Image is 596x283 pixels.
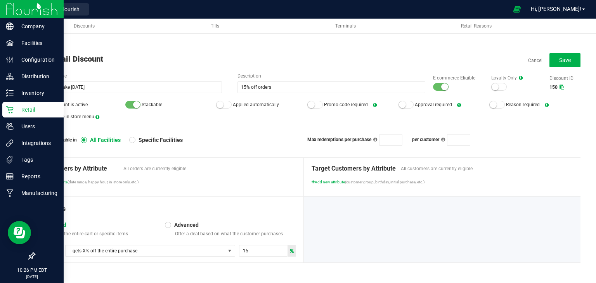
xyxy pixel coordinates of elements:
label: E-commerce Eligible [433,74,483,81]
p: Offer a deal based on what the customer purchases [172,231,296,237]
label: Discount ID [549,75,580,82]
p: Inventory [14,88,60,98]
span: (customer group, birthday, initial purchase, etc.) [345,180,424,184]
span: per customer [412,137,439,142]
iframe: Resource center [8,221,31,244]
span: Advanced [171,221,199,228]
inline-svg: Reports [6,173,14,180]
button: Save [549,53,580,67]
inline-svg: Configuration [6,56,14,64]
span: Edit Retail Discount [34,54,103,64]
p: Discount the entire cart or specific items [41,231,165,237]
span: Discount is active [51,102,88,107]
span: gets X% off the entire purchase [66,245,225,256]
span: All orders are currently eligible [123,165,296,172]
inline-svg: Manufacturing [6,189,14,197]
span: All Facilities [87,136,121,143]
span: On the in-store menu [51,114,94,119]
span: All customers are currently eligible [401,165,573,172]
label: Discount Name [34,72,222,79]
label: Loyalty Only [491,74,542,81]
inline-svg: Distribution [6,72,14,80]
inline-svg: Company [6,22,14,30]
span: Applied automatically [233,102,279,107]
label: Description [237,72,425,79]
span: Specific Facilities [135,136,183,143]
div: The Details [34,204,296,214]
p: Facilities [14,38,60,48]
span: Tills [211,23,219,29]
span: Terminals [335,23,356,29]
p: Manufacturing [14,188,60,198]
inline-svg: Users [6,123,14,130]
inline-svg: Retail [6,106,14,114]
span: Retail Reasons [461,23,492,29]
p: Tags [14,155,60,164]
span: Hi, [PERSON_NAME]! [531,6,581,12]
p: Users [14,122,60,131]
span: 150 [549,85,558,90]
span: Open Ecommerce Menu [508,2,526,17]
p: [DATE] [3,274,60,280]
span: (date range, happy hour, in-store only, etc.) [68,180,139,184]
span: Stackable [142,102,162,107]
p: Distribution [14,72,60,81]
span: Approval required [415,102,452,107]
p: Company [14,22,60,31]
span: Target Customers by Attribute [312,164,397,173]
span: Promo code required [324,102,368,107]
span: Target Orders by Attribute [34,164,120,173]
p: 10:26 PM EDT [3,267,60,274]
span: Add new attribute [312,180,345,184]
p: Integrations [14,138,60,148]
p: Configuration [14,55,60,64]
a: Cancel [528,57,542,64]
p: Retail [14,105,60,114]
p: Reports [14,172,60,181]
span: Discounts [74,23,95,29]
inline-svg: Facilities [6,39,14,47]
span: Reason required [506,102,540,107]
inline-svg: Inventory [6,89,14,97]
span: Max redemptions per purchase [307,137,371,142]
inline-svg: Tags [6,156,14,164]
input: Discount [239,245,288,256]
inline-svg: Integrations [6,139,14,147]
span: Save [559,57,571,63]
